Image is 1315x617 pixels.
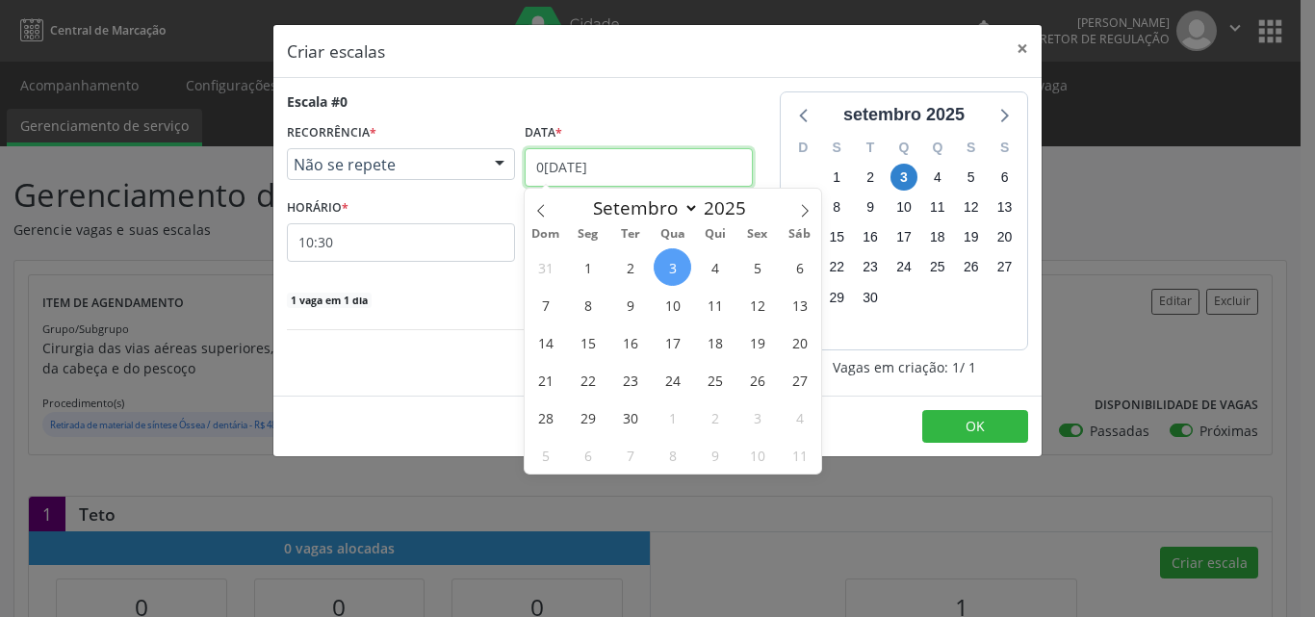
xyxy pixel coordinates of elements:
span: Outubro 1, 2025 [654,398,691,436]
span: Setembro 8, 2025 [569,286,606,323]
span: terça-feira, 9 de setembro de 2025 [857,194,884,221]
span: Setembro 16, 2025 [611,323,649,361]
div: S [954,133,988,163]
span: quinta-feira, 4 de setembro de 2025 [924,164,951,191]
div: S [820,133,854,163]
span: Sex [736,228,779,241]
span: terça-feira, 23 de setembro de 2025 [857,254,884,281]
span: sábado, 20 de setembro de 2025 [992,224,1018,251]
div: Q [888,133,921,163]
span: quarta-feira, 10 de setembro de 2025 [890,194,917,221]
span: Outubro 2, 2025 [696,398,734,436]
span: segunda-feira, 29 de setembro de 2025 [823,284,850,311]
span: Outubro 7, 2025 [611,436,649,474]
span: Setembro 14, 2025 [527,323,564,361]
span: Setembro 29, 2025 [569,398,606,436]
input: 00:00 [287,223,515,262]
span: Setembro 10, 2025 [654,286,691,323]
span: Setembro 9, 2025 [611,286,649,323]
span: Setembro 4, 2025 [696,248,734,286]
span: Setembro 1, 2025 [569,248,606,286]
div: T [854,133,888,163]
label: Data [525,118,562,148]
span: Qui [694,228,736,241]
span: Outubro 4, 2025 [781,398,818,436]
div: D [786,133,820,163]
span: 1 vaga em 1 dia [287,293,372,308]
span: Outubro 10, 2025 [738,436,776,474]
label: RECORRÊNCIA [287,118,376,148]
div: Q [920,133,954,163]
span: quinta-feira, 11 de setembro de 2025 [924,194,951,221]
input: Year [699,195,762,220]
span: Outubro 9, 2025 [696,436,734,474]
span: / 1 [960,357,976,377]
span: Setembro 26, 2025 [738,361,776,398]
span: terça-feira, 16 de setembro de 2025 [857,224,884,251]
span: Setembro 6, 2025 [781,248,818,286]
span: Outubro 6, 2025 [569,436,606,474]
span: Setembro 13, 2025 [781,286,818,323]
select: Month [583,194,699,221]
span: Agosto 31, 2025 [527,248,564,286]
span: quinta-feira, 25 de setembro de 2025 [924,254,951,281]
span: Ter [609,228,652,241]
span: quarta-feira, 17 de setembro de 2025 [890,224,917,251]
span: Setembro 28, 2025 [527,398,564,436]
div: Escala #0 [287,91,348,112]
span: Setembro 24, 2025 [654,361,691,398]
span: Setembro 17, 2025 [654,323,691,361]
span: segunda-feira, 22 de setembro de 2025 [823,254,850,281]
span: Setembro 18, 2025 [696,323,734,361]
span: sexta-feira, 12 de setembro de 2025 [958,194,985,221]
span: Dom [525,228,567,241]
span: segunda-feira, 15 de setembro de 2025 [823,224,850,251]
label: HORÁRIO [287,193,348,223]
button: OK [922,410,1028,443]
span: Outubro 11, 2025 [781,436,818,474]
span: Setembro 5, 2025 [738,248,776,286]
span: Setembro 21, 2025 [527,361,564,398]
span: Setembro 22, 2025 [569,361,606,398]
div: S [988,133,1021,163]
span: sexta-feira, 5 de setembro de 2025 [958,164,985,191]
span: sábado, 27 de setembro de 2025 [992,254,1018,281]
span: quarta-feira, 24 de setembro de 2025 [890,254,917,281]
span: OK [966,417,985,435]
span: Seg [567,228,609,241]
span: Setembro 30, 2025 [611,398,649,436]
span: segunda-feira, 8 de setembro de 2025 [823,194,850,221]
span: Setembro 27, 2025 [781,361,818,398]
button: Close [1003,25,1042,72]
span: Outubro 8, 2025 [654,436,691,474]
span: sexta-feira, 26 de setembro de 2025 [958,254,985,281]
span: sábado, 13 de setembro de 2025 [992,194,1018,221]
h5: Criar escalas [287,39,385,64]
span: Qua [652,228,694,241]
div: setembro 2025 [836,102,972,128]
span: Setembro 15, 2025 [569,323,606,361]
div: Vagas em criação: 1 [780,357,1028,377]
span: quarta-feira, 3 de setembro de 2025 [890,164,917,191]
span: Setembro 23, 2025 [611,361,649,398]
span: Não se repete [294,155,476,174]
span: Setembro 19, 2025 [738,323,776,361]
span: Setembro 12, 2025 [738,286,776,323]
span: Setembro 11, 2025 [696,286,734,323]
span: quinta-feira, 18 de setembro de 2025 [924,224,951,251]
span: terça-feira, 2 de setembro de 2025 [857,164,884,191]
span: Sáb [779,228,821,241]
span: Setembro 20, 2025 [781,323,818,361]
span: segunda-feira, 1 de setembro de 2025 [823,164,850,191]
span: Setembro 25, 2025 [696,361,734,398]
span: Setembro 2, 2025 [611,248,649,286]
span: sexta-feira, 19 de setembro de 2025 [958,224,985,251]
span: terça-feira, 30 de setembro de 2025 [857,284,884,311]
span: Outubro 5, 2025 [527,436,564,474]
span: sábado, 6 de setembro de 2025 [992,164,1018,191]
span: Setembro 7, 2025 [527,286,564,323]
span: Outubro 3, 2025 [738,398,776,436]
input: Selecione uma data [525,148,753,187]
span: Setembro 3, 2025 [654,248,691,286]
